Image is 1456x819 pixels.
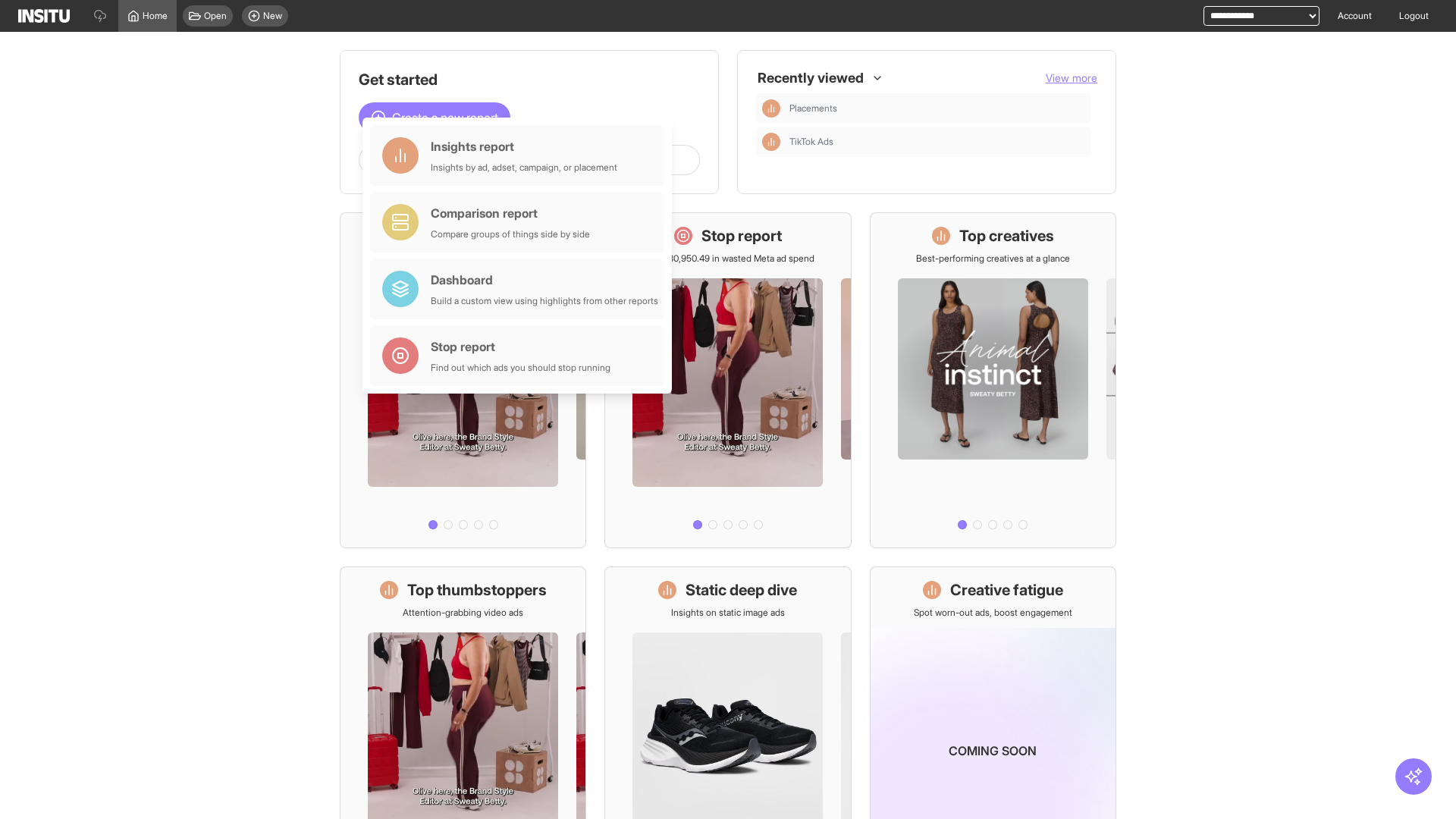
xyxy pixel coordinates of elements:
[916,253,1070,265] p: Best-performing creatives at a glance
[789,136,1085,148] span: TikTok Ads
[431,362,610,374] div: Find out which ads you should stop running
[762,133,780,151] div: Insights
[431,137,617,155] div: Insights report
[263,10,282,22] span: New
[431,271,658,289] div: Dashboard
[789,102,837,115] span: Placements
[959,225,1054,246] h1: Top creatives
[359,69,700,90] h1: Get started
[641,253,814,265] p: Save £30,950.49 in wasted Meta ad spend
[671,607,785,619] p: Insights on static image ads
[762,99,780,118] div: Insights
[431,337,610,356] div: Stop report
[204,10,227,22] span: Open
[701,225,782,246] h1: Stop report
[870,212,1116,548] a: Top creativesBest-performing creatives at a glance
[431,228,590,240] div: Compare groups of things side by side
[789,102,1085,115] span: Placements
[392,108,498,127] span: Create a new report
[431,204,590,222] div: Comparison report
[686,579,797,601] h1: Static deep dive
[340,212,586,548] a: What's live nowSee all active ads instantly
[789,136,833,148] span: TikTok Ads
[18,9,70,23] img: Logo
[143,10,168,22] span: Home
[359,102,510,133] button: Create a new report
[1046,71,1097,86] button: View more
[431,295,658,307] div: Build a custom view using highlights from other reports
[403,607,523,619] p: Attention-grabbing video ads
[407,579,547,601] h1: Top thumbstoppers
[604,212,851,548] a: Stop reportSave £30,950.49 in wasted Meta ad spend
[431,162,617,174] div: Insights by ad, adset, campaign, or placement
